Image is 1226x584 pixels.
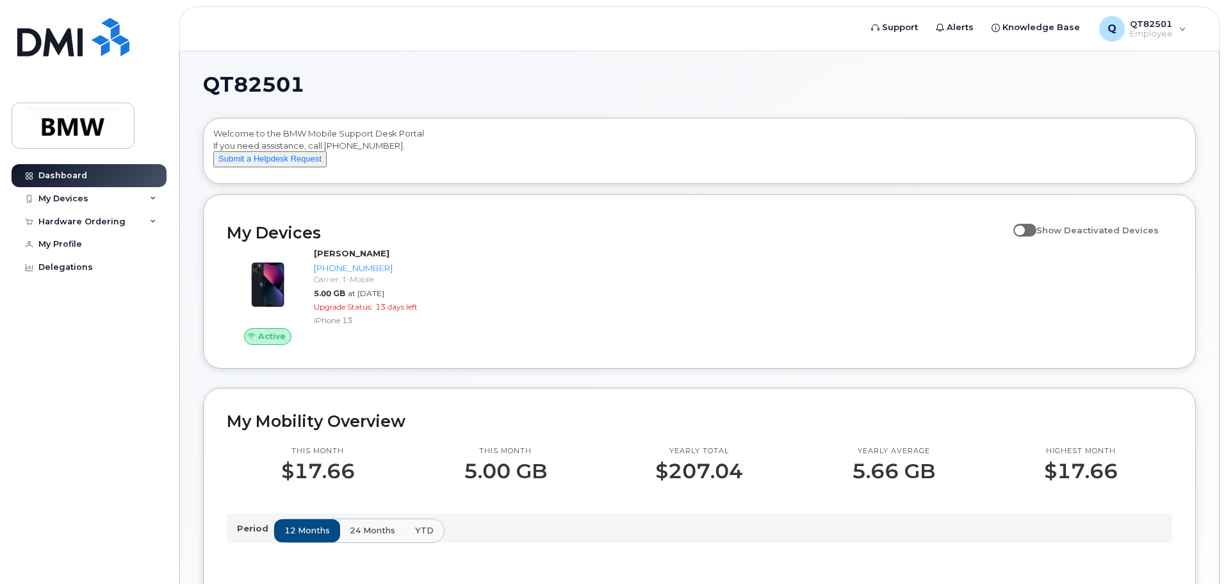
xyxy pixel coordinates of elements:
[655,460,743,483] p: $207.04
[314,288,345,298] span: 5.00 GB
[203,75,304,94] span: QT82501
[213,153,327,163] a: Submit a Helpdesk Request
[281,460,355,483] p: $17.66
[314,248,389,258] strong: [PERSON_NAME]
[1044,460,1118,483] p: $17.66
[415,524,434,537] span: YTD
[258,330,286,342] span: Active
[350,524,395,537] span: 24 months
[314,262,446,274] div: [PHONE_NUMBER]
[852,460,935,483] p: 5.66 GB
[227,223,1007,242] h2: My Devices
[1013,218,1024,228] input: Show Deactivated Devices
[227,412,1172,431] h2: My Mobility Overview
[852,446,935,456] p: Yearly average
[1036,225,1159,235] span: Show Deactivated Devices
[281,446,355,456] p: This month
[348,288,384,298] span: at [DATE]
[314,302,373,312] span: Upgrade Status:
[1044,446,1118,456] p: Highest month
[464,446,547,456] p: This month
[314,315,446,326] div: iPhone 13
[213,128,1186,179] div: Welcome to the BMW Mobile Support Desk Portal If you need assistance, call [PHONE_NUMBER].
[375,302,418,312] span: 13 days left
[213,151,327,167] button: Submit a Helpdesk Request
[237,254,298,315] img: image20231002-3703462-1ig824h.jpeg
[237,522,274,535] p: Period
[655,446,743,456] p: Yearly total
[314,274,446,285] div: Carrier: T-Mobile
[227,247,452,345] a: Active[PERSON_NAME][PHONE_NUMBER]Carrier: T-Mobile5.00 GBat [DATE]Upgrade Status:13 days leftiPho...
[464,460,547,483] p: 5.00 GB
